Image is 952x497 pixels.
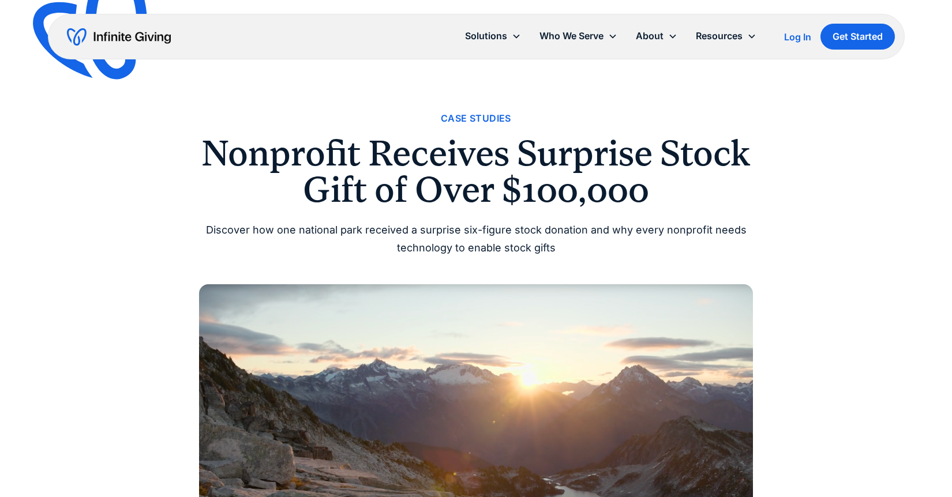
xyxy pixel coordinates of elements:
[67,28,171,46] a: home
[199,135,753,208] h1: Nonprofit Receives Surprise Stock Gift of Over $100,000
[784,30,811,44] a: Log In
[530,24,627,48] div: Who We Serve
[539,28,604,44] div: Who We Serve
[696,28,743,44] div: Resources
[627,24,687,48] div: About
[465,28,507,44] div: Solutions
[441,111,511,126] a: Case Studies
[784,32,811,42] div: Log In
[687,24,766,48] div: Resources
[456,24,530,48] div: Solutions
[636,28,664,44] div: About
[199,221,753,257] div: Discover how one national park received a surprise six-figure stock donation and why every nonpro...
[820,24,895,50] a: Get Started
